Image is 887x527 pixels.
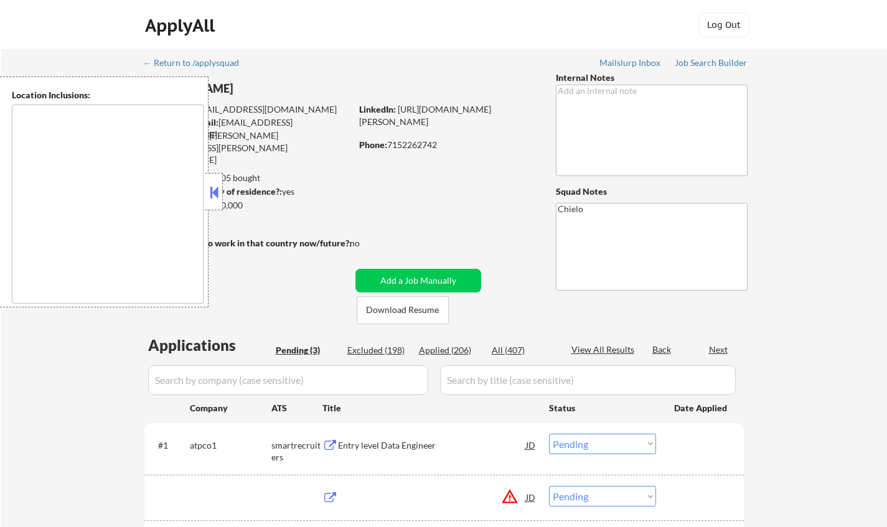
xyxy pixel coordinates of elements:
div: [EMAIL_ADDRESS][DOMAIN_NAME] [145,103,351,116]
div: [PERSON_NAME][EMAIL_ADDRESS][PERSON_NAME][DOMAIN_NAME] [144,129,351,166]
div: #1 [158,439,180,452]
div: [PERSON_NAME] [144,81,400,96]
a: ← Return to /applysquad [143,58,251,70]
div: Entry level Data Engineer [338,439,526,452]
div: Location Inclusions: [12,89,204,101]
div: Back [652,343,672,356]
div: JD [525,486,537,508]
strong: Phone: [359,139,387,150]
button: Log Out [699,12,749,37]
strong: LinkedIn: [359,104,396,114]
div: Pending (3) [276,344,338,357]
div: atpco1 [190,439,271,452]
button: Download Resume [357,296,449,324]
div: Internal Notes [556,72,748,84]
div: ATS [271,402,322,414]
div: Squad Notes [556,185,748,198]
div: Title [322,402,537,414]
div: Date Applied [674,402,729,414]
div: Mailslurp Inbox [599,58,662,67]
div: JD [525,434,537,456]
input: Search by company (case sensitive) [148,365,428,395]
input: Search by title (case sensitive) [440,365,736,395]
div: Applied (206) [419,344,481,357]
div: Next [709,343,729,356]
a: Mailslurp Inbox [599,58,662,70]
a: [URL][DOMAIN_NAME][PERSON_NAME] [359,104,491,127]
div: Excluded (198) [347,344,410,357]
div: no [350,237,385,250]
div: ← Return to /applysquad [143,58,251,67]
div: ApplyAll [145,15,218,36]
div: [EMAIL_ADDRESS][DOMAIN_NAME] [145,116,351,141]
div: yes [144,185,347,198]
button: warning_amber [501,488,519,505]
div: Status [549,396,656,419]
div: Company [190,402,271,414]
div: 7152262742 [359,139,535,151]
div: smartrecruiters [271,439,322,464]
strong: Will need Visa to work in that country now/future?: [144,238,352,248]
div: Applications [148,338,271,353]
button: Add a Job Manually [355,269,481,292]
div: 206 sent / 205 bought [144,172,351,184]
div: Job Search Builder [675,58,748,67]
div: $60,000 [144,199,351,212]
div: View All Results [571,343,638,356]
div: All (407) [492,344,554,357]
